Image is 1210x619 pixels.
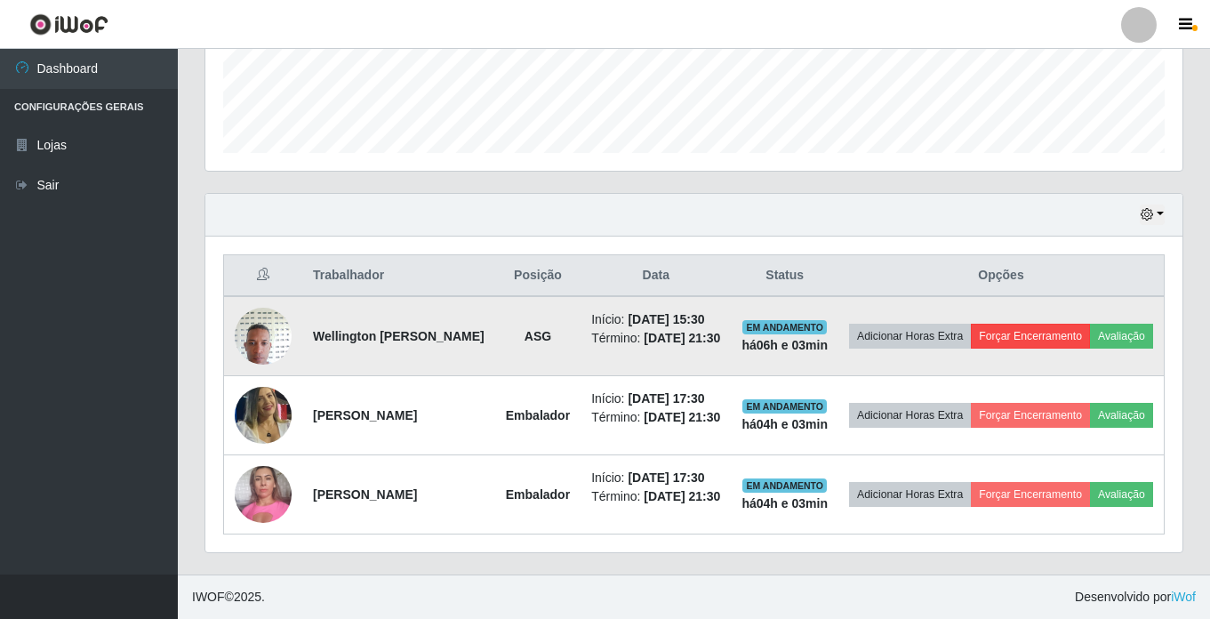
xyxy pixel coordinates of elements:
[235,298,292,374] img: 1741784309558.jpeg
[644,489,720,503] time: [DATE] 21:30
[628,312,704,326] time: [DATE] 15:30
[741,417,828,431] strong: há 04 h e 03 min
[741,496,828,510] strong: há 04 h e 03 min
[1090,324,1153,349] button: Avaliação
[235,456,292,532] img: 1689780238947.jpeg
[591,487,720,506] li: Término:
[971,324,1090,349] button: Forçar Encerramento
[741,338,828,352] strong: há 06 h e 03 min
[742,320,827,334] span: EM ANDAMENTO
[971,403,1090,428] button: Forçar Encerramento
[29,13,108,36] img: CoreUI Logo
[192,590,225,604] span: IWOF
[313,408,417,422] strong: [PERSON_NAME]
[1090,482,1153,507] button: Avaliação
[644,410,720,424] time: [DATE] 21:30
[628,391,704,406] time: [DATE] 17:30
[525,329,551,343] strong: ASG
[838,255,1165,297] th: Opções
[495,255,581,297] th: Posição
[506,408,570,422] strong: Embalador
[731,255,838,297] th: Status
[1075,588,1196,607] span: Desenvolvido por
[581,255,731,297] th: Data
[971,482,1090,507] button: Forçar Encerramento
[591,390,720,408] li: Início:
[849,403,971,428] button: Adicionar Horas Extra
[591,469,720,487] li: Início:
[628,470,704,485] time: [DATE] 17:30
[313,487,417,502] strong: [PERSON_NAME]
[591,408,720,427] li: Término:
[235,374,292,456] img: 1733239406405.jpeg
[302,255,495,297] th: Trabalhador
[591,329,720,348] li: Término:
[742,399,827,414] span: EM ANDAMENTO
[506,487,570,502] strong: Embalador
[849,482,971,507] button: Adicionar Horas Extra
[192,588,265,607] span: © 2025 .
[849,324,971,349] button: Adicionar Horas Extra
[1171,590,1196,604] a: iWof
[644,331,720,345] time: [DATE] 21:30
[742,478,827,493] span: EM ANDAMENTO
[313,329,485,343] strong: Wellington [PERSON_NAME]
[1090,403,1153,428] button: Avaliação
[591,310,720,329] li: Início:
